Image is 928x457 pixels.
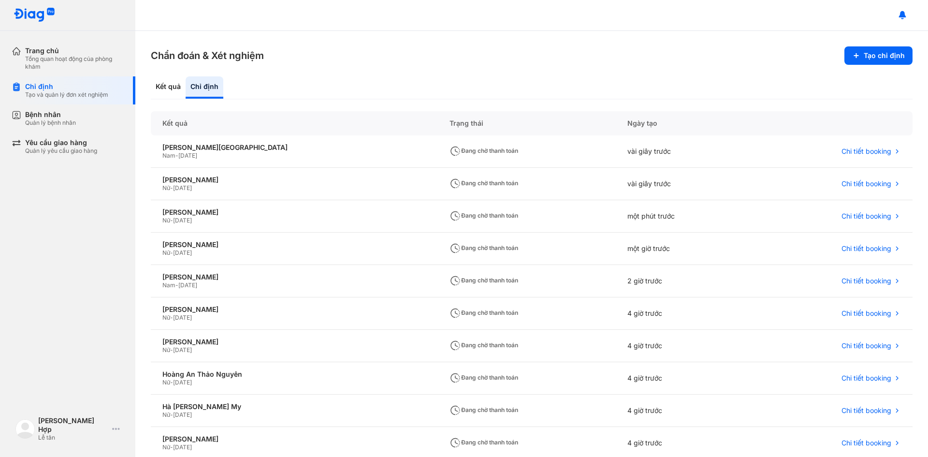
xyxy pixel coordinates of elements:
span: Nam [162,152,175,159]
span: Đang chờ thanh toán [449,212,518,219]
span: Chi tiết booking [841,212,891,221]
span: Chi tiết booking [841,341,891,350]
div: Quản lý yêu cầu giao hàng [25,147,97,155]
span: Nam [162,281,175,289]
span: - [170,443,173,451]
div: Tạo và quản lý đơn xét nghiệm [25,91,108,99]
div: Tổng quan hoạt động của phòng khám [25,55,124,71]
div: [PERSON_NAME] [162,305,426,314]
button: Tạo chỉ định [844,46,913,65]
div: 2 giờ trước [616,265,753,297]
div: Trạng thái [438,111,616,135]
span: [DATE] [173,411,192,418]
span: [DATE] [173,379,192,386]
span: Đang chờ thanh toán [449,309,518,316]
span: - [170,217,173,224]
span: Nữ [162,249,170,256]
div: 4 giờ trước [616,297,753,330]
div: một giờ trước [616,233,753,265]
h3: Chẩn đoán & Xét nghiệm [151,49,264,62]
span: - [170,249,173,256]
span: Nữ [162,346,170,354]
span: - [170,379,173,386]
span: Đang chờ thanh toán [449,406,518,413]
span: [DATE] [173,314,192,321]
span: - [170,411,173,418]
span: Nữ [162,314,170,321]
span: Đang chờ thanh toán [449,244,518,251]
div: vài giây trước [616,168,753,200]
div: Hà [PERSON_NAME] My [162,402,426,411]
span: [DATE] [178,152,197,159]
span: - [170,314,173,321]
span: - [170,346,173,354]
span: Đang chờ thanh toán [449,341,518,349]
span: Chi tiết booking [841,374,891,383]
div: một phút trước [616,200,753,233]
span: Chi tiết booking [841,244,891,253]
div: Chỉ định [186,76,223,99]
span: Chi tiết booking [841,147,891,156]
div: [PERSON_NAME] [162,208,426,217]
span: Nữ [162,443,170,451]
div: Hoàng An Thảo Nguyên [162,370,426,379]
div: 4 giờ trước [616,362,753,395]
span: [DATE] [173,443,192,451]
span: Đang chờ thanh toán [449,439,518,446]
span: [DATE] [173,346,192,354]
div: [PERSON_NAME][GEOGRAPHIC_DATA] [162,143,426,152]
span: Chi tiết booking [841,179,891,188]
span: - [175,281,178,289]
div: [PERSON_NAME] [162,240,426,249]
span: Nữ [162,411,170,418]
span: - [175,152,178,159]
span: Chi tiết booking [841,406,891,415]
span: Chi tiết booking [841,277,891,285]
span: Nữ [162,379,170,386]
span: - [170,184,173,192]
div: 4 giờ trước [616,395,753,427]
span: Đang chờ thanh toán [449,277,518,284]
span: [DATE] [178,281,197,289]
span: [DATE] [173,184,192,192]
span: Chi tiết booking [841,439,891,447]
div: Chỉ định [25,82,108,91]
div: [PERSON_NAME] [162,273,426,281]
div: [PERSON_NAME] [162,338,426,346]
div: Yêu cầu giao hàng [25,138,97,147]
div: Bệnh nhân [25,110,76,119]
span: Đang chờ thanh toán [449,374,518,381]
div: [PERSON_NAME] [162,435,426,443]
div: vài giây trước [616,135,753,168]
span: [DATE] [173,249,192,256]
div: Ngày tạo [616,111,753,135]
span: Đang chờ thanh toán [449,147,518,154]
div: Kết quả [151,76,186,99]
img: logo [15,419,35,439]
div: Trang chủ [25,46,124,55]
div: [PERSON_NAME] Hợp [38,416,108,434]
span: Nữ [162,217,170,224]
span: Nữ [162,184,170,192]
div: 4 giờ trước [616,330,753,362]
div: Kết quả [151,111,438,135]
span: Đang chờ thanh toán [449,179,518,187]
span: Chi tiết booking [841,309,891,318]
img: logo [14,8,55,23]
div: [PERSON_NAME] [162,176,426,184]
span: [DATE] [173,217,192,224]
div: Lễ tân [38,434,108,442]
div: Quản lý bệnh nhân [25,119,76,127]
